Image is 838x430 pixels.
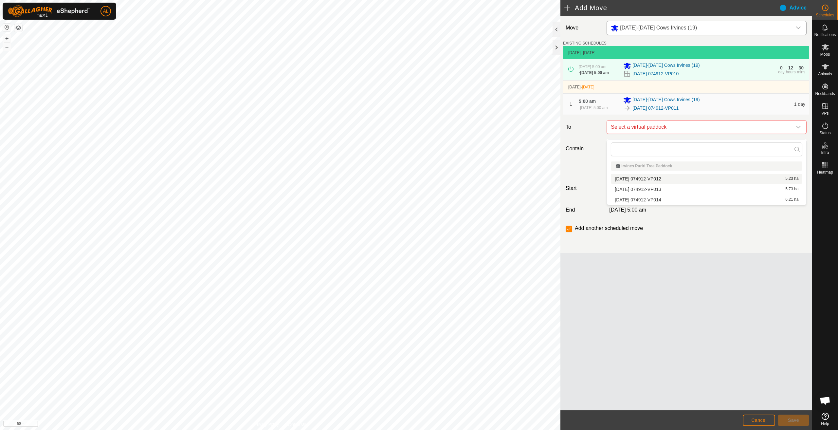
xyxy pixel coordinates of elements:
[8,5,90,17] img: Gallagher Logo
[607,159,806,205] ul: Option List
[608,21,792,35] span: 2020-2021 Cows Irvines
[788,418,799,423] span: Save
[563,145,604,153] label: Contain
[581,50,595,55] span: - [DATE]
[785,187,798,192] span: 5.73 ha
[254,421,279,427] a: Privacy Policy
[794,102,805,107] span: 1 day
[287,421,306,427] a: Contact Us
[575,226,643,231] label: Add another scheduled move
[779,4,812,12] div: Advice
[812,410,838,428] a: Help
[819,131,830,135] span: Status
[817,170,833,174] span: Heatmap
[815,92,835,96] span: Neckbands
[3,34,11,42] button: +
[816,13,834,17] span: Schedules
[792,121,805,134] div: dropdown trigger
[792,21,805,35] div: dropdown trigger
[579,65,606,69] span: [DATE] 5:00 am
[616,164,797,168] div: Irvines Puriri Tree Paddock
[632,105,679,112] a: [DATE] 074912-VP011
[821,422,829,426] span: Help
[579,99,596,104] span: 5:00 am
[820,52,830,56] span: Mobs
[579,105,608,111] div: -
[580,70,609,75] span: [DATE] 5:00 am
[632,96,700,104] span: [DATE]-[DATE] Cows Irvines (19)
[785,197,798,202] span: 6.21 ha
[103,8,108,15] span: AL
[14,24,22,32] button: Map Layers
[632,62,700,70] span: [DATE]-[DATE] Cows Irvines (19)
[615,177,661,181] span: [DATE] 074912-VP012
[581,85,594,89] span: -
[582,85,594,89] span: [DATE]
[751,418,767,423] span: Cancel
[788,65,793,70] div: 12
[814,33,836,37] span: Notifications
[797,70,805,74] div: mins
[563,184,604,192] label: Start
[563,21,604,35] label: Move
[821,111,829,115] span: VPs
[818,72,832,76] span: Animals
[778,70,784,74] div: day
[563,40,607,46] label: EXISTING SCHEDULES
[778,415,809,426] button: Save
[563,120,604,134] label: To
[568,50,581,55] span: [DATE]
[615,187,661,192] span: [DATE] 074912-VP013
[780,65,783,70] div: 0
[815,391,835,410] a: Open chat
[743,415,775,426] button: Cancel
[564,4,779,12] h2: Add Move
[3,24,11,31] button: Reset Map
[611,174,802,184] li: 2025-08-19 074912-VP012
[580,105,608,110] span: [DATE] 5:00 am
[3,43,11,51] button: –
[568,85,581,89] span: [DATE]
[615,197,661,202] span: [DATE] 074912-VP014
[821,151,829,155] span: Infra
[620,25,697,30] span: [DATE]-[DATE] Cows Irvines (19)
[786,70,796,74] div: hours
[608,121,792,134] span: Select a virtual paddock
[623,104,631,112] img: To
[611,195,802,205] li: 2025-08-19 074912-VP014
[563,206,604,214] label: End
[609,207,646,213] span: [DATE] 5:00 am
[570,102,572,107] span: 1
[632,70,679,77] a: [DATE] 074912-VP010
[799,65,804,70] div: 30
[611,184,802,194] li: 2025-08-19 074912-VP013
[785,177,798,181] span: 5.23 ha
[579,70,609,76] div: -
